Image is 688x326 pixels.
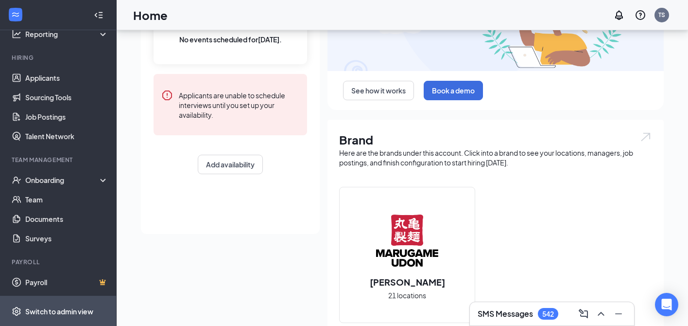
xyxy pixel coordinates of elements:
[343,81,414,100] button: See how it works
[25,209,108,229] a: Documents
[25,107,108,127] a: Job Postings
[25,272,108,292] a: PayrollCrown
[25,190,108,209] a: Team
[12,258,106,266] div: Payroll
[593,306,609,322] button: ChevronUp
[611,306,626,322] button: Minimize
[639,131,652,143] img: open.6027fd2a22e1237b5b06.svg
[635,9,646,21] svg: QuestionInfo
[179,34,282,45] span: No events scheduled for [DATE] .
[179,90,299,120] div: Applicants are unable to schedule interviews until you set up your availability.
[25,229,108,248] a: Surveys
[94,10,103,20] svg: Collapse
[25,127,108,146] a: Talent Network
[25,88,108,107] a: Sourcing Tools
[161,90,173,101] svg: Error
[578,308,589,320] svg: ComposeMessage
[25,29,109,39] div: Reporting
[613,9,625,21] svg: Notifications
[12,54,106,62] div: Hiring
[198,155,263,174] button: Add availability
[339,131,652,148] h1: Brand
[25,307,93,316] div: Switch to admin view
[133,7,168,23] h1: Home
[12,175,21,185] svg: UserCheck
[12,307,21,316] svg: Settings
[478,308,533,319] h3: SMS Messages
[11,10,20,19] svg: WorkstreamLogo
[12,156,106,164] div: Team Management
[542,310,554,318] div: 542
[339,148,652,167] div: Here are the brands under this account. Click into a brand to see your locations, managers, job p...
[655,293,678,316] div: Open Intercom Messenger
[25,68,108,88] a: Applicants
[12,29,21,39] svg: Analysis
[360,276,455,288] h2: [PERSON_NAME]
[576,306,591,322] button: ComposeMessage
[25,175,100,185] div: Onboarding
[388,290,426,301] span: 21 locations
[658,11,665,19] div: TS
[424,81,483,100] button: Book a demo
[613,308,624,320] svg: Minimize
[595,308,607,320] svg: ChevronUp
[376,210,438,272] img: Marugame Udon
